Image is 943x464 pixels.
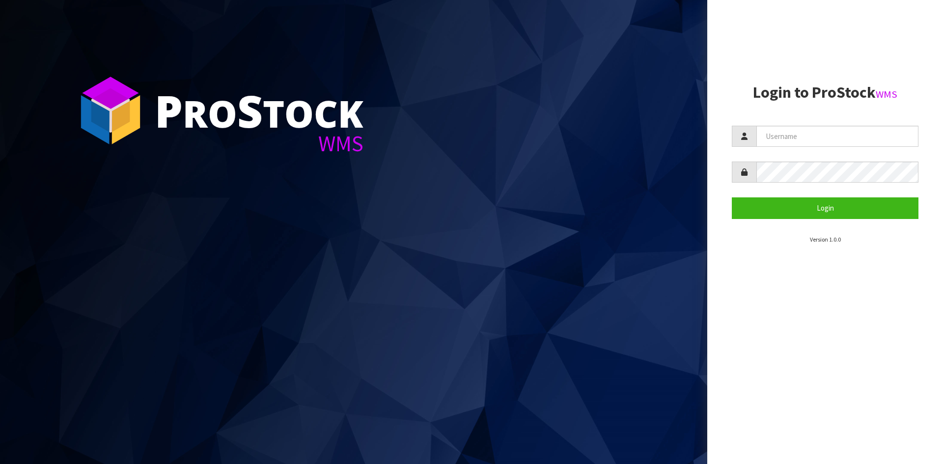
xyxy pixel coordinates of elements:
[756,126,918,147] input: Username
[74,74,147,147] img: ProStock Cube
[810,236,841,243] small: Version 1.0.0
[732,84,918,101] h2: Login to ProStock
[876,88,897,101] small: WMS
[155,81,183,140] span: P
[155,88,363,133] div: ro tock
[237,81,263,140] span: S
[155,133,363,155] div: WMS
[732,197,918,218] button: Login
